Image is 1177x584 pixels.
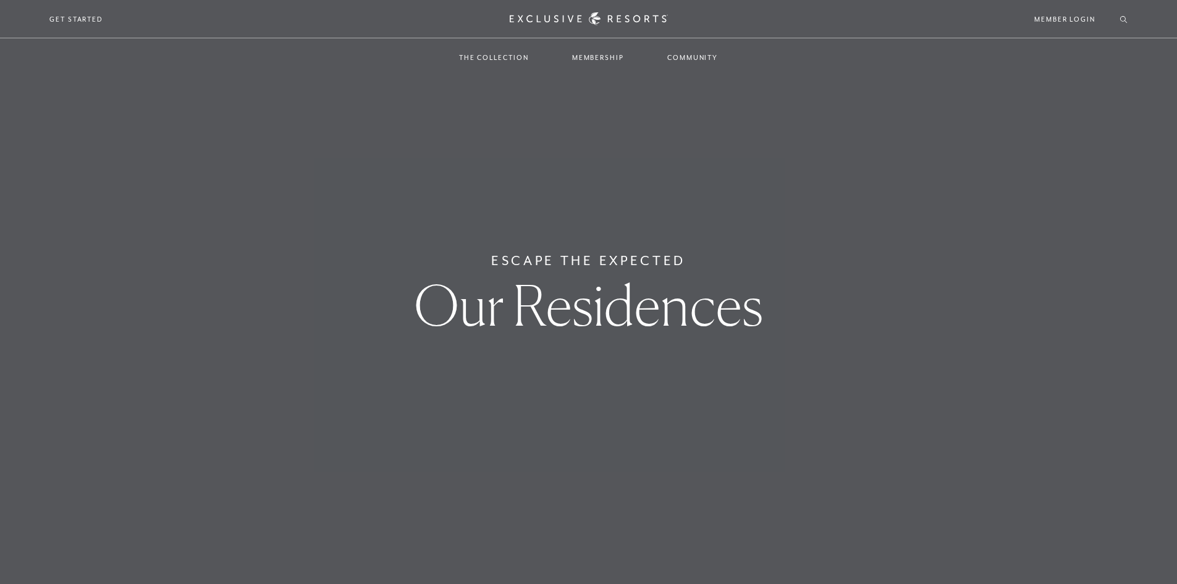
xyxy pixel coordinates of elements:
[560,40,636,75] a: Membership
[1034,14,1095,25] a: Member Login
[655,40,730,75] a: Community
[414,277,763,333] h1: Our Residences
[491,251,686,271] h6: Escape The Expected
[49,14,103,25] a: Get Started
[447,40,541,75] a: The Collection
